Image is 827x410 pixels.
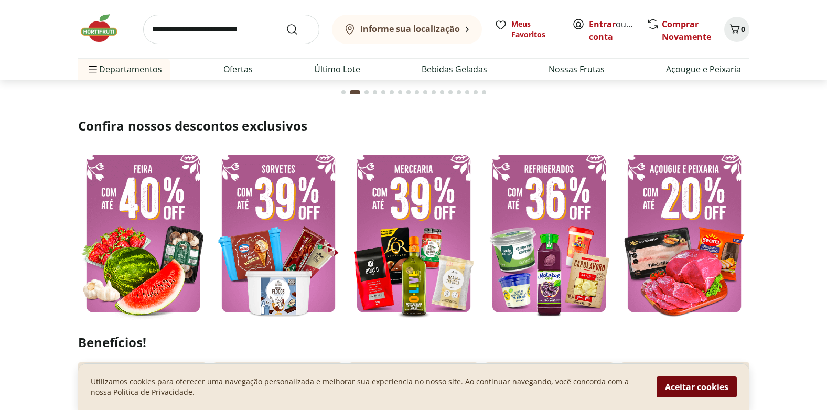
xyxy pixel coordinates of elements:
p: Utilizamos cookies para oferecer uma navegação personalizada e melhorar sua experiencia no nosso ... [91,376,644,397]
a: Meus Favoritos [495,19,560,40]
button: Aceitar cookies [657,376,737,397]
button: Go to page 14 from fs-carousel [455,80,463,105]
button: Go to page 5 from fs-carousel [379,80,388,105]
a: Bebidas Geladas [422,63,487,75]
img: Hortifruti [78,13,131,44]
span: ou [589,18,636,43]
a: Criar conta [589,18,647,42]
img: mercearia [349,147,479,320]
b: Informe sua localização [360,23,460,35]
input: search [143,15,319,44]
button: Menu [87,57,99,82]
a: Comprar Novamente [662,18,711,42]
button: Go to page 6 from fs-carousel [388,80,396,105]
img: sorvete [213,147,343,320]
button: Go to page 17 from fs-carousel [480,80,488,105]
button: Go to page 1 from fs-carousel [339,80,348,105]
button: Go to page 15 from fs-carousel [463,80,471,105]
span: Meus Favoritos [511,19,560,40]
button: Go to page 12 from fs-carousel [438,80,446,105]
a: Entrar [589,18,616,30]
button: Submit Search [286,23,311,36]
a: Último Lote [314,63,360,75]
h2: Benefícios! [78,335,749,350]
button: Go to page 13 from fs-carousel [446,80,455,105]
a: Nossas Frutas [549,63,605,75]
img: feira [78,147,208,320]
h2: Confira nossos descontos exclusivos [78,117,749,134]
a: Ofertas [223,63,253,75]
button: Go to page 8 from fs-carousel [404,80,413,105]
span: 0 [741,24,745,34]
button: Go to page 4 from fs-carousel [371,80,379,105]
button: Go to page 7 from fs-carousel [396,80,404,105]
a: Açougue e Peixaria [666,63,741,75]
button: Informe sua localização [332,15,482,44]
button: Go to page 9 from fs-carousel [413,80,421,105]
img: açougue [619,147,749,320]
button: Go to page 16 from fs-carousel [471,80,480,105]
button: Go to page 3 from fs-carousel [362,80,371,105]
button: Go to page 10 from fs-carousel [421,80,429,105]
button: Go to page 11 from fs-carousel [429,80,438,105]
button: Current page from fs-carousel [348,80,362,105]
img: resfriados [484,147,614,320]
button: Carrinho [724,17,749,42]
span: Departamentos [87,57,162,82]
